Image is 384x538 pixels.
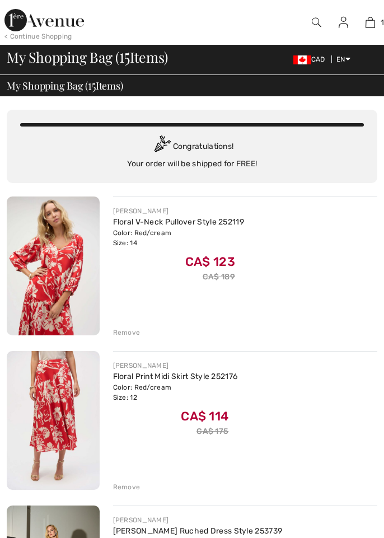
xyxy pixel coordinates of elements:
img: My Bag [366,16,375,29]
a: 15 [358,16,383,29]
a: Floral V-Neck Pullover Style 252119 [113,217,245,227]
span: EN [336,55,350,63]
img: search the website [312,16,321,29]
span: 15 [119,47,130,65]
img: My Info [339,16,348,29]
div: Remove [113,328,141,338]
div: Congratulations! Your order will be shipped for FREE! [20,135,364,170]
div: Color: Red/cream Size: 14 [113,228,245,248]
div: < Continue Shopping [4,31,72,41]
span: My Shopping Bag ( Items) [7,50,168,64]
s: CA$ 189 [203,272,235,282]
span: CA$ 114 [181,405,228,424]
div: [PERSON_NAME] [113,515,283,525]
span: CA$ 123 [185,250,235,269]
s: CA$ 175 [196,427,228,436]
span: CAD [293,55,330,63]
img: Congratulation2.svg [151,135,173,158]
span: My Shopping Bag ( Items) [7,81,123,91]
div: Remove [113,482,141,492]
img: 1ère Avenue [4,9,84,31]
a: Sign In [330,16,357,29]
a: Floral Print Midi Skirt Style 252176 [113,372,238,381]
div: [PERSON_NAME] [113,206,245,216]
div: [PERSON_NAME] [113,361,238,371]
img: Canadian Dollar [293,55,311,64]
a: [PERSON_NAME] Ruched Dress Style 253739 [113,526,283,536]
img: Floral V-Neck Pullover Style 252119 [7,197,100,335]
img: Floral Print Midi Skirt Style 252176 [7,351,100,490]
span: 15 [88,78,96,91]
div: Color: Red/cream Size: 12 [113,382,238,403]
